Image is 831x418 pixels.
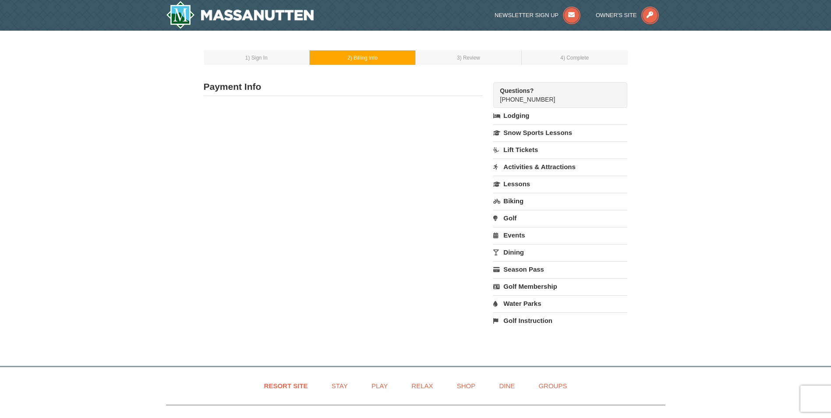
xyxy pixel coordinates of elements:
img: Massanutten Resort Logo [166,1,314,29]
small: 4 [560,55,589,61]
span: Owner's Site [596,12,637,18]
span: ) Complete [563,55,589,61]
span: Newsletter Sign Up [495,12,559,18]
a: Biking [493,193,627,209]
a: Golf Membership [493,278,627,294]
a: Relax [400,376,444,396]
h2: Payment Info [204,78,483,96]
a: Dine [488,376,526,396]
small: 3 [457,55,480,61]
a: Play [361,376,399,396]
a: Season Pass [493,261,627,277]
a: Golf [493,210,627,226]
a: Newsletter Sign Up [495,12,580,18]
small: 2 [347,55,378,61]
a: Snow Sports Lessons [493,124,627,141]
strong: Questions? [500,87,534,94]
span: ) Billing Info [350,55,378,61]
a: Golf Instruction [493,312,627,329]
a: Activities & Attractions [493,159,627,175]
a: Shop [446,376,487,396]
span: [PHONE_NUMBER] [500,86,612,103]
a: Lodging [493,108,627,124]
a: Massanutten Resort [166,1,314,29]
a: Events [493,227,627,243]
a: Water Parks [493,295,627,312]
a: Lift Tickets [493,142,627,158]
small: 1 [245,55,268,61]
a: Lessons [493,176,627,192]
span: ) Sign In [248,55,267,61]
span: ) Review [460,55,480,61]
a: Dining [493,244,627,260]
a: Resort Site [253,376,319,396]
a: Stay [321,376,359,396]
a: Owner's Site [596,12,659,18]
a: Groups [527,376,578,396]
